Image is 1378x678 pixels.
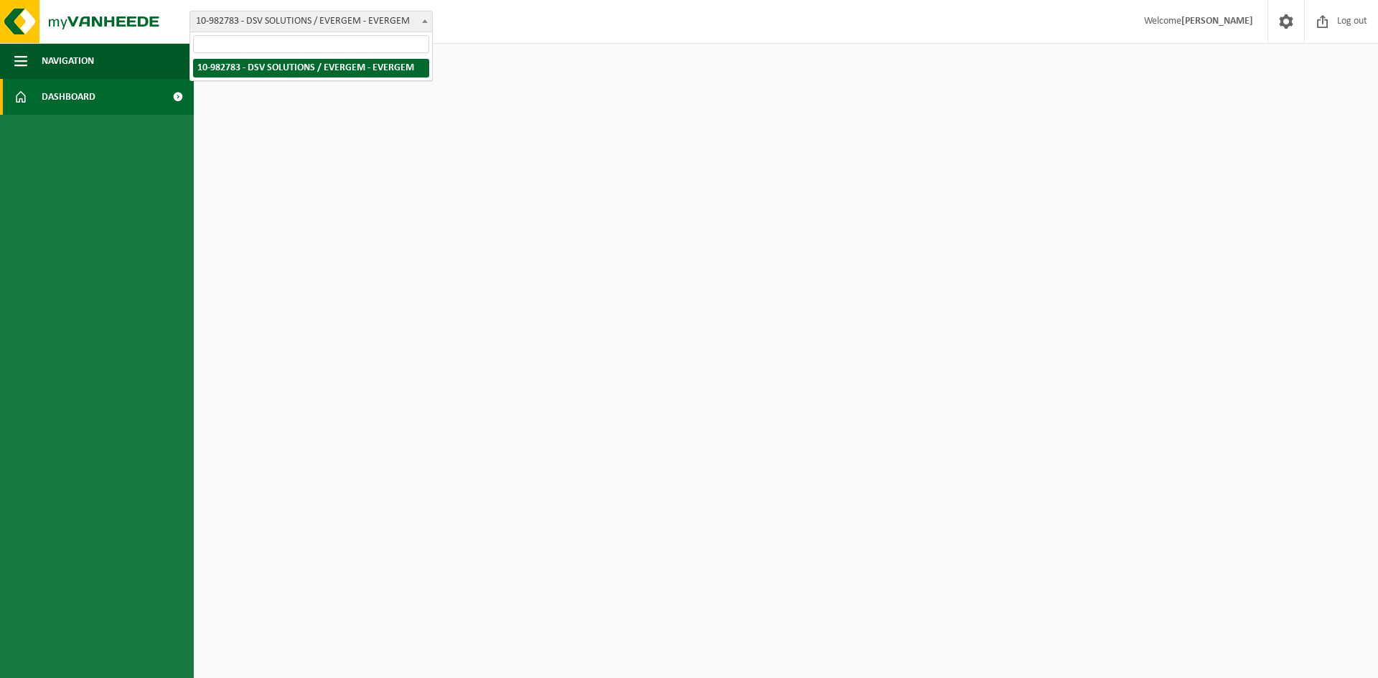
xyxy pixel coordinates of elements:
span: 10-982783 - DSV SOLUTIONS / EVERGEM - EVERGEM [189,11,433,32]
strong: [PERSON_NAME] [1181,16,1253,27]
li: 10-982783 - DSV SOLUTIONS / EVERGEM - EVERGEM [193,59,429,77]
span: 10-982783 - DSV SOLUTIONS / EVERGEM - EVERGEM [190,11,432,32]
span: Dashboard [42,79,95,115]
span: Navigation [42,43,94,79]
